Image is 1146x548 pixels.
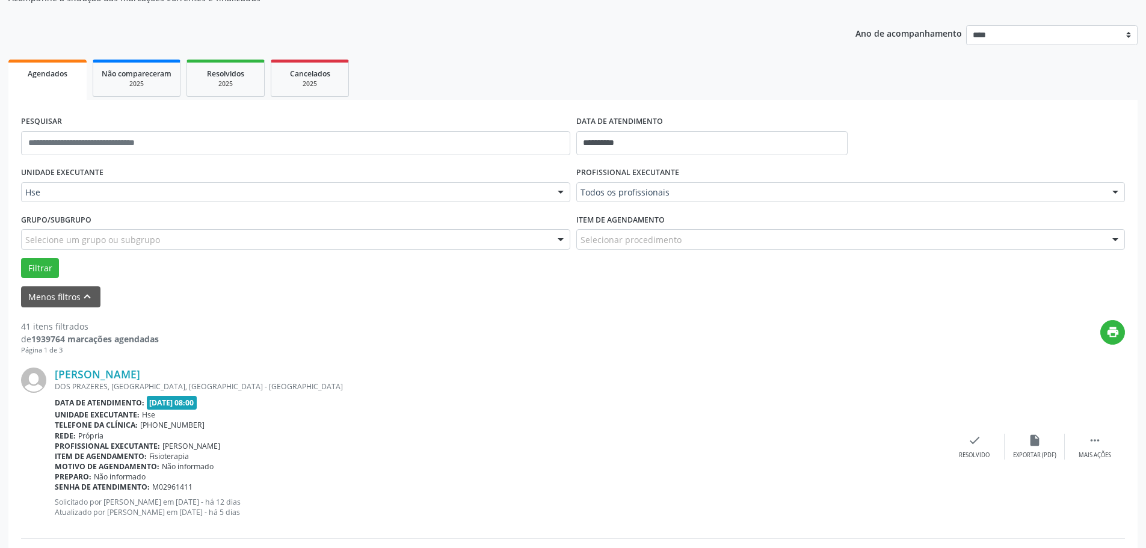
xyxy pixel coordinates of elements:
[1028,434,1041,447] i: insert_drive_file
[55,461,159,472] b: Motivo de agendamento:
[21,286,100,307] button: Menos filtroskeyboard_arrow_up
[152,482,193,492] span: M02961411
[142,410,155,420] span: Hse
[55,420,138,430] b: Telefone da clínica:
[21,164,103,182] label: UNIDADE EXECUTANTE
[21,333,159,345] div: de
[149,451,189,461] span: Fisioterapia
[55,482,150,492] b: Senha de atendimento:
[581,186,1101,199] span: Todos os profissionais
[1106,325,1120,339] i: print
[55,431,76,441] b: Rede:
[196,79,256,88] div: 2025
[78,431,103,441] span: Própria
[207,69,244,79] span: Resolvidos
[94,472,146,482] span: Não informado
[968,434,981,447] i: check
[21,258,59,279] button: Filtrar
[21,320,159,333] div: 41 itens filtrados
[280,79,340,88] div: 2025
[576,164,679,182] label: PROFISSIONAL EXECUTANTE
[1013,451,1056,460] div: Exportar (PDF)
[102,69,171,79] span: Não compareceram
[1100,320,1125,345] button: print
[55,398,144,408] b: Data de atendimento:
[55,368,140,381] a: [PERSON_NAME]
[576,211,665,229] label: Item de agendamento
[21,368,46,393] img: img
[1088,434,1101,447] i: 
[162,441,220,451] span: [PERSON_NAME]
[147,396,197,410] span: [DATE] 08:00
[25,233,160,246] span: Selecione um grupo ou subgrupo
[28,69,67,79] span: Agendados
[55,451,147,461] b: Item de agendamento:
[21,211,91,229] label: Grupo/Subgrupo
[21,345,159,356] div: Página 1 de 3
[31,333,159,345] strong: 1939764 marcações agendadas
[55,381,944,392] div: DOS PRAZERES, [GEOGRAPHIC_DATA], [GEOGRAPHIC_DATA] - [GEOGRAPHIC_DATA]
[1079,451,1111,460] div: Mais ações
[855,25,962,40] p: Ano de acompanhamento
[576,112,663,131] label: DATA DE ATENDIMENTO
[102,79,171,88] div: 2025
[21,112,62,131] label: PESQUISAR
[55,441,160,451] b: Profissional executante:
[25,186,546,199] span: Hse
[55,497,944,517] p: Solicitado por [PERSON_NAME] em [DATE] - há 12 dias Atualizado por [PERSON_NAME] em [DATE] - há 5...
[55,410,140,420] b: Unidade executante:
[140,420,205,430] span: [PHONE_NUMBER]
[959,451,990,460] div: Resolvido
[81,290,94,303] i: keyboard_arrow_up
[55,472,91,482] b: Preparo:
[581,233,682,246] span: Selecionar procedimento
[162,461,214,472] span: Não informado
[290,69,330,79] span: Cancelados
